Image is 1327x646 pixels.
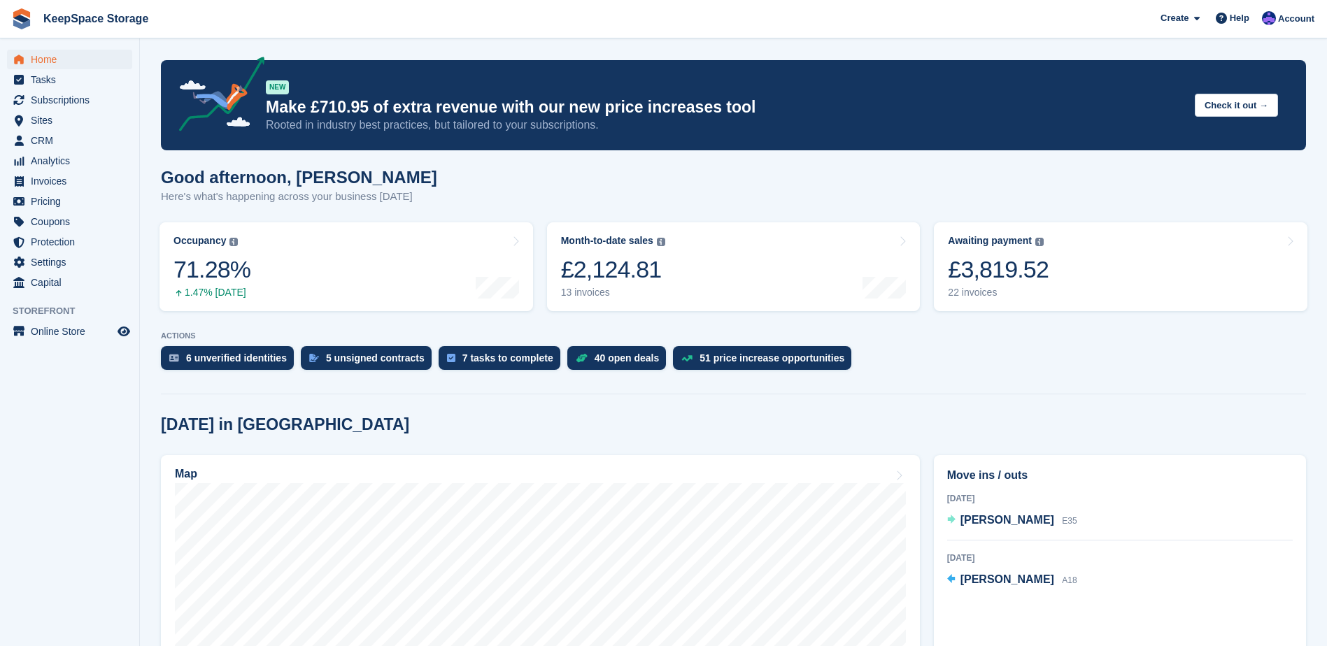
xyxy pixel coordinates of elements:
[229,238,238,246] img: icon-info-grey-7440780725fd019a000dd9b08b2336e03edf1995a4989e88bcd33f0948082b44.svg
[1035,238,1044,246] img: icon-info-grey-7440780725fd019a000dd9b08b2336e03edf1995a4989e88bcd33f0948082b44.svg
[31,252,115,272] span: Settings
[161,415,409,434] h2: [DATE] in [GEOGRAPHIC_DATA]
[31,70,115,89] span: Tasks
[947,571,1077,589] a: [PERSON_NAME] A18
[947,492,1293,505] div: [DATE]
[161,331,1306,340] p: ACTIONS
[934,222,1307,311] a: Awaiting payment £3,819.52 22 invoices
[7,50,132,69] a: menu
[38,7,154,30] a: KeepSpace Storage
[700,352,844,364] div: 51 price increase opportunities
[266,97,1184,117] p: Make £710.95 of extra revenue with our new price increases tool
[948,235,1032,247] div: Awaiting payment
[173,255,250,284] div: 71.28%
[115,323,132,340] a: Preview store
[1262,11,1276,25] img: Chloe Clark
[7,151,132,171] a: menu
[159,222,533,311] a: Occupancy 71.28% 1.47% [DATE]
[173,287,250,299] div: 1.47% [DATE]
[1230,11,1249,25] span: Help
[561,255,665,284] div: £2,124.81
[161,168,437,187] h1: Good afternoon, [PERSON_NAME]
[175,468,197,480] h2: Map
[31,131,115,150] span: CRM
[7,70,132,89] a: menu
[186,352,287,364] div: 6 unverified identities
[7,232,132,252] a: menu
[1062,575,1077,585] span: A18
[31,110,115,130] span: Sites
[561,287,665,299] div: 13 invoices
[1278,12,1314,26] span: Account
[7,90,132,110] a: menu
[31,90,115,110] span: Subscriptions
[301,346,439,377] a: 5 unsigned contracts
[13,304,139,318] span: Storefront
[7,322,132,341] a: menu
[7,212,132,231] a: menu
[11,8,32,29] img: stora-icon-8386f47178a22dfd0bd8f6a31ec36ba5ce8667c1dd55bd0f319d3a0aa187defe.svg
[547,222,921,311] a: Month-to-date sales £2,124.81 13 invoices
[7,273,132,292] a: menu
[948,287,1049,299] div: 22 invoices
[439,346,567,377] a: 7 tasks to complete
[681,355,693,361] img: price_increase_opportunities-93ffe204e8149a01c8c9dc8f82e8f89637d9d84a8eef4429ea346261dce0b2c0.svg
[31,322,115,341] span: Online Store
[31,232,115,252] span: Protection
[266,80,289,94] div: NEW
[1161,11,1188,25] span: Create
[161,189,437,205] p: Here's what's happening across your business [DATE]
[31,171,115,191] span: Invoices
[947,512,1077,530] a: [PERSON_NAME] E35
[947,552,1293,564] div: [DATE]
[960,514,1054,526] span: [PERSON_NAME]
[567,346,674,377] a: 40 open deals
[576,353,588,363] img: deal-1b604bf984904fb50ccaf53a9ad4b4a5d6e5aea283cecdc64d6e3604feb123c2.svg
[447,354,455,362] img: task-75834270c22a3079a89374b754ae025e5fb1db73e45f91037f5363f120a921f8.svg
[561,235,653,247] div: Month-to-date sales
[31,50,115,69] span: Home
[7,192,132,211] a: menu
[1195,94,1278,117] button: Check it out →
[169,354,179,362] img: verify_identity-adf6edd0f0f0b5bbfe63781bf79b02c33cf7c696d77639b501bdc392416b5a36.svg
[7,110,132,130] a: menu
[947,467,1293,484] h2: Move ins / outs
[31,151,115,171] span: Analytics
[266,117,1184,133] p: Rooted in industry best practices, but tailored to your subscriptions.
[167,57,265,136] img: price-adjustments-announcement-icon-8257ccfd72463d97f412b2fc003d46551f7dbcb40ab6d574587a9cd5c0d94...
[326,352,425,364] div: 5 unsigned contracts
[462,352,553,364] div: 7 tasks to complete
[7,131,132,150] a: menu
[960,573,1054,585] span: [PERSON_NAME]
[7,171,132,191] a: menu
[31,192,115,211] span: Pricing
[309,354,319,362] img: contract_signature_icon-13c848040528278c33f63329250d36e43548de30e8caae1d1a13099fd9432cc5.svg
[657,238,665,246] img: icon-info-grey-7440780725fd019a000dd9b08b2336e03edf1995a4989e88bcd33f0948082b44.svg
[7,252,132,272] a: menu
[31,273,115,292] span: Capital
[31,212,115,231] span: Coupons
[673,346,858,377] a: 51 price increase opportunities
[161,346,301,377] a: 6 unverified identities
[173,235,226,247] div: Occupancy
[948,255,1049,284] div: £3,819.52
[595,352,660,364] div: 40 open deals
[1062,516,1077,526] span: E35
